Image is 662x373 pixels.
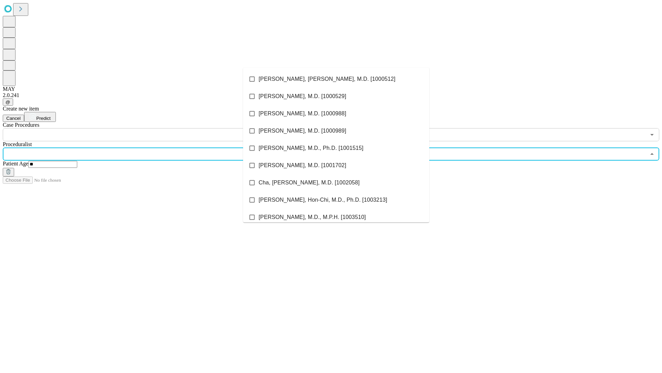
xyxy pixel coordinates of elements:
[3,122,39,128] span: Scheduled Procedure
[259,196,387,204] span: [PERSON_NAME], Hon-Chi, M.D., Ph.D. [1003213]
[3,92,659,98] div: 2.0.241
[259,213,366,221] span: [PERSON_NAME], M.D., M.P.H. [1003510]
[259,127,346,135] span: [PERSON_NAME], M.D. [1000989]
[259,144,363,152] span: [PERSON_NAME], M.D., Ph.D. [1001515]
[259,109,346,118] span: [PERSON_NAME], M.D. [1000988]
[6,99,10,105] span: @
[3,141,32,147] span: Proceduralist
[3,86,659,92] div: MAY
[259,75,395,83] span: [PERSON_NAME], [PERSON_NAME], M.D. [1000512]
[259,92,346,101] span: [PERSON_NAME], M.D. [1000529]
[647,130,657,140] button: Open
[259,161,346,170] span: [PERSON_NAME], M.D. [1001702]
[647,149,657,159] button: Close
[24,112,56,122] button: Predict
[3,106,39,112] span: Create new item
[36,116,50,121] span: Predict
[3,161,28,166] span: Patient Age
[3,98,13,106] button: @
[6,116,21,121] span: Cancel
[3,115,24,122] button: Cancel
[259,179,360,187] span: Cha, [PERSON_NAME], M.D. [1002058]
